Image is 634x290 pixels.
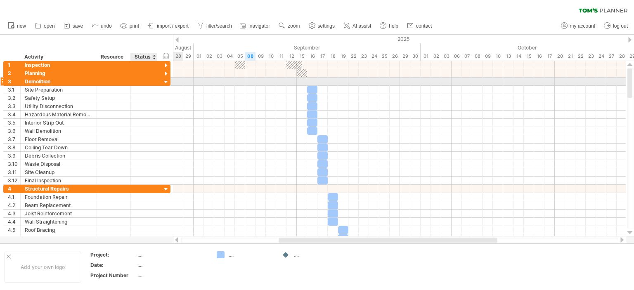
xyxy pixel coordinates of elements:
div: Monday, 29 September 2025 [400,52,410,61]
div: Tuesday, 23 September 2025 [359,52,369,61]
div: Wall Straightening [25,218,92,226]
div: Thursday, 4 September 2025 [225,52,235,61]
div: Interior Strip Out [25,119,92,127]
div: 1 [8,61,20,69]
div: 3.5 [8,119,20,127]
div: Activity [24,53,92,61]
div: 4.4 [8,218,20,226]
div: 3.8 [8,144,20,151]
span: open [44,23,55,29]
div: Ceiling Tear Down [25,144,92,151]
div: Beam Replacement [25,201,92,209]
div: .... [137,251,207,258]
div: Column Installation [25,234,92,242]
div: Friday, 19 September 2025 [338,52,348,61]
div: Tuesday, 14 October 2025 [513,52,524,61]
span: print [130,23,139,29]
div: 2 [8,69,20,77]
div: Utility Disconnection [25,102,92,110]
div: 4 [8,185,20,193]
div: Project: [90,251,136,258]
div: Structural Repairs [25,185,92,193]
span: my account [570,23,595,29]
div: Joist Reinforcement [25,210,92,217]
span: settings [318,23,335,29]
span: import / export [157,23,189,29]
div: .... [137,262,207,269]
a: open [33,21,57,31]
span: new [17,23,26,29]
div: Tuesday, 7 October 2025 [462,52,472,61]
div: Wednesday, 17 September 2025 [317,52,328,61]
div: Thursday, 2 October 2025 [431,52,441,61]
div: Wednesday, 8 October 2025 [472,52,483,61]
div: 3.4 [8,111,20,118]
div: 4.3 [8,210,20,217]
div: Friday, 26 September 2025 [390,52,400,61]
div: Wednesday, 10 September 2025 [266,52,276,61]
div: 3.1 [8,86,20,94]
div: Tuesday, 16 September 2025 [307,52,317,61]
div: Thursday, 18 September 2025 [328,52,338,61]
div: Site Preparation [25,86,92,94]
div: 3.11 [8,168,20,176]
div: Monday, 15 September 2025 [297,52,307,61]
a: navigator [239,21,272,31]
div: Inspection [25,61,92,69]
div: Tuesday, 30 September 2025 [410,52,421,61]
div: Friday, 29 August 2025 [183,52,194,61]
div: Friday, 10 October 2025 [493,52,503,61]
span: zoom [288,23,300,29]
a: save [62,21,85,31]
div: .... [137,272,207,279]
div: Add your own logo [4,252,81,283]
div: Resource [101,53,126,61]
div: 3.6 [8,127,20,135]
a: import / export [146,21,191,31]
div: Tuesday, 21 October 2025 [565,52,575,61]
a: AI assist [341,21,374,31]
a: settings [307,21,337,31]
div: Friday, 12 September 2025 [286,52,297,61]
span: save [73,23,83,29]
div: Date: [90,262,136,269]
div: Thursday, 9 October 2025 [483,52,493,61]
div: .... [294,251,339,258]
a: zoom [277,21,302,31]
div: Wall Demolition [25,127,92,135]
div: Tuesday, 28 October 2025 [617,52,627,61]
div: Monday, 20 October 2025 [555,52,565,61]
div: 4.2 [8,201,20,209]
a: help [378,21,401,31]
div: Thursday, 16 October 2025 [534,52,544,61]
a: filter/search [195,21,234,31]
span: contact [416,23,432,29]
div: Wednesday, 22 October 2025 [575,52,586,61]
div: Planning [25,69,92,77]
div: Debris Collection [25,152,92,160]
div: Demolition [25,78,92,85]
span: filter/search [206,23,232,29]
div: Thursday, 25 September 2025 [379,52,390,61]
div: 3.3 [8,102,20,110]
div: Thursday, 28 August 2025 [173,52,183,61]
div: 4.1 [8,193,20,201]
div: .... [229,251,274,258]
div: Wednesday, 24 September 2025 [369,52,379,61]
div: Roof Bracing [25,226,92,234]
span: undo [101,23,112,29]
span: help [389,23,398,29]
div: Safety Setup [25,94,92,102]
a: contact [405,21,435,31]
div: Foundation Repair [25,193,92,201]
div: Friday, 17 October 2025 [544,52,555,61]
div: Monday, 8 September 2025 [245,52,255,61]
span: navigator [250,23,270,29]
div: Friday, 3 October 2025 [441,52,452,61]
span: AI assist [352,23,371,29]
div: 4.5 [8,226,20,234]
div: Hazardous Material Removal [25,111,92,118]
div: Monday, 6 October 2025 [452,52,462,61]
div: 3.10 [8,160,20,168]
div: Status [135,53,153,61]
